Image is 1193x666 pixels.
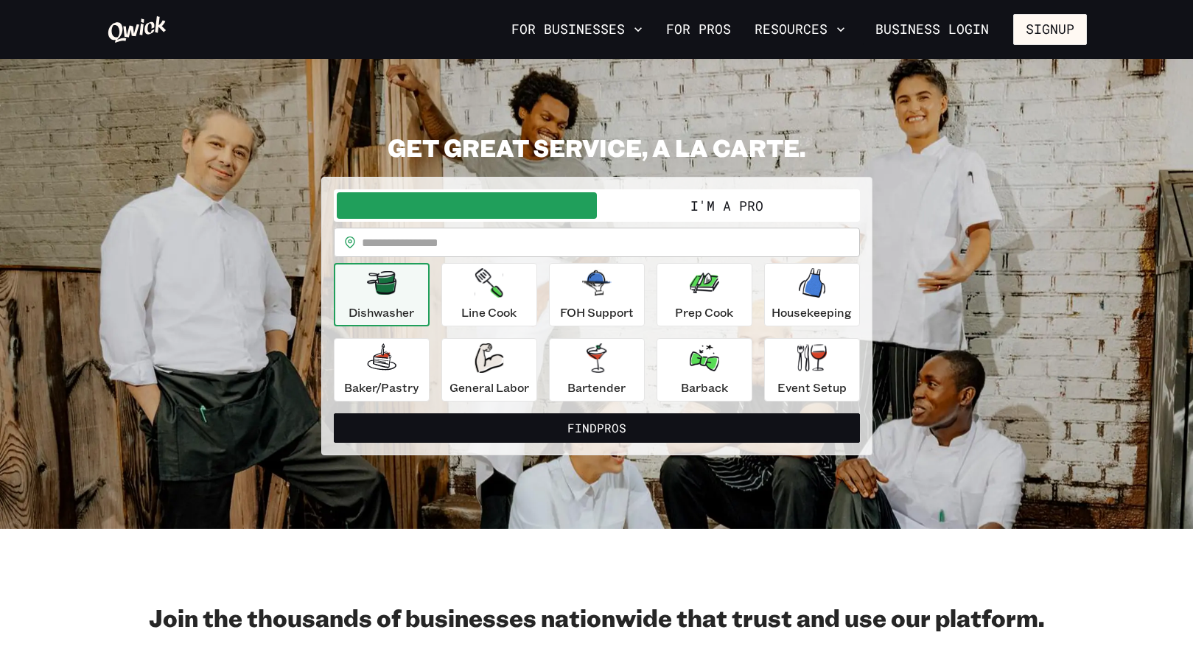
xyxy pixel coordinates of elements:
button: Signup [1013,14,1087,45]
a: For Pros [660,17,737,42]
a: Business Login [863,14,1001,45]
button: Housekeeping [764,263,860,326]
button: Line Cook [441,263,537,326]
button: Resources [749,17,851,42]
button: General Labor [441,338,537,402]
p: FOH Support [560,304,634,321]
p: Prep Cook [675,304,733,321]
p: Housekeeping [772,304,852,321]
p: Event Setup [777,379,847,396]
button: Dishwasher [334,263,430,326]
p: Bartender [567,379,626,396]
p: General Labor [449,379,529,396]
button: For Businesses [505,17,648,42]
button: Bartender [549,338,645,402]
button: Prep Cook [657,263,752,326]
button: I'm a Pro [597,192,857,219]
button: Event Setup [764,338,860,402]
button: Baker/Pastry [334,338,430,402]
button: Barback [657,338,752,402]
button: I'm a Business [337,192,597,219]
h2: Join the thousands of businesses nationwide that trust and use our platform. [107,603,1087,632]
p: Line Cook [461,304,517,321]
p: Dishwasher [349,304,414,321]
h2: GET GREAT SERVICE, A LA CARTE. [321,133,872,162]
p: Barback [681,379,728,396]
p: Baker/Pastry [344,379,419,396]
button: FindPros [334,413,860,443]
button: FOH Support [549,263,645,326]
